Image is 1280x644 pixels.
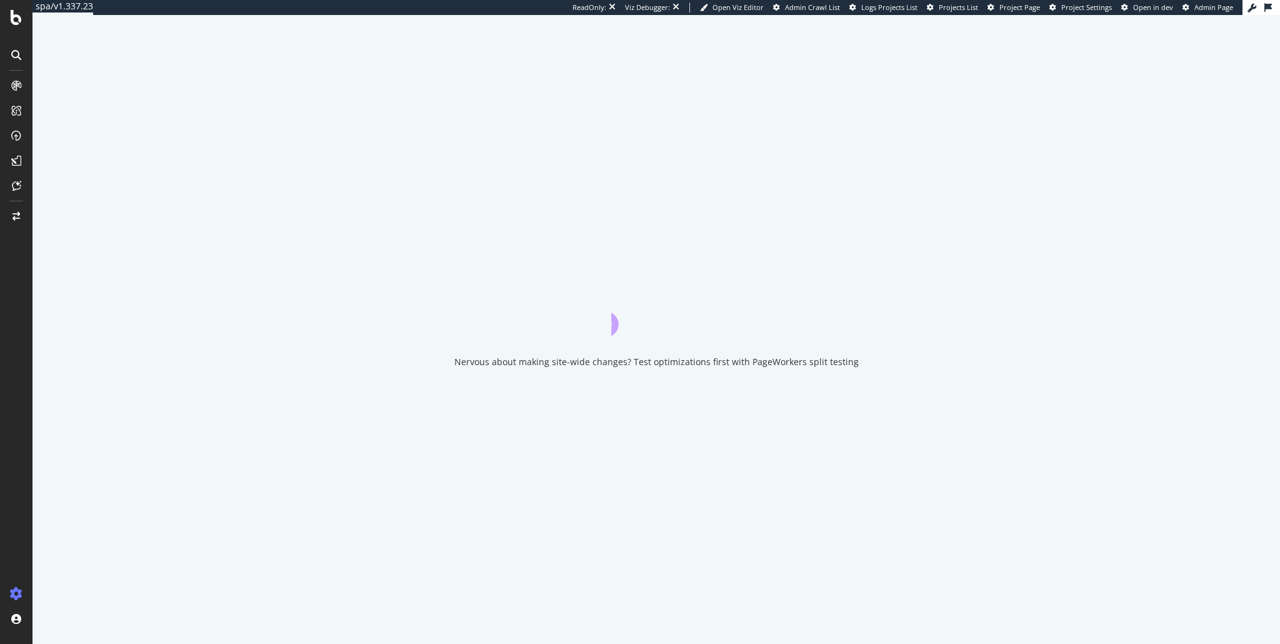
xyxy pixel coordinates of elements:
a: Admin Crawl List [773,3,840,13]
span: Project Page [999,3,1040,12]
span: Admin Page [1194,3,1233,12]
div: Viz Debugger: [625,3,670,13]
span: Projects List [939,3,978,12]
a: Project Settings [1049,3,1112,13]
a: Admin Page [1182,3,1233,13]
span: Open Viz Editor [712,3,764,12]
div: Nervous about making site-wide changes? Test optimizations first with PageWorkers split testing [454,356,859,368]
span: Open in dev [1133,3,1173,12]
span: Project Settings [1061,3,1112,12]
div: animation [611,291,701,336]
div: ReadOnly: [572,3,606,13]
a: Open Viz Editor [700,3,764,13]
a: Project Page [987,3,1040,13]
span: Logs Projects List [861,3,917,12]
a: Open in dev [1121,3,1173,13]
a: Logs Projects List [849,3,917,13]
span: Admin Crawl List [785,3,840,12]
a: Projects List [927,3,978,13]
